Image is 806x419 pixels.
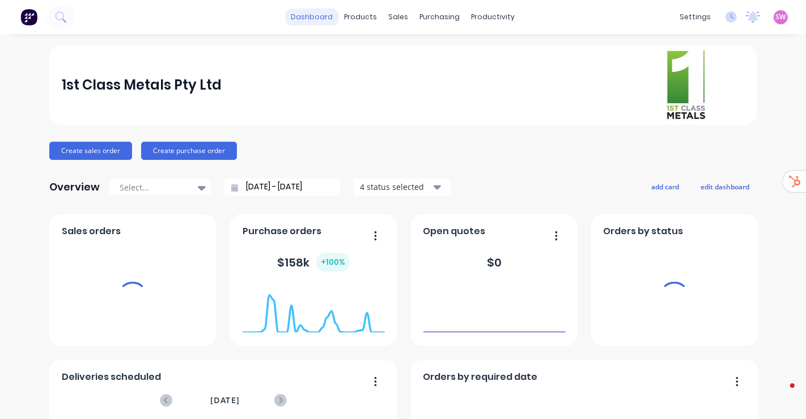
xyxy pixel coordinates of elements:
[210,394,240,407] span: [DATE]
[141,142,237,160] button: Create purchase order
[360,181,431,193] div: 4 status selected
[354,179,450,196] button: 4 status selected
[339,9,383,26] div: products
[487,254,502,271] div: $ 0
[383,9,414,26] div: sales
[49,176,100,198] div: Overview
[665,49,707,121] img: 1st Class Metals Pty Ltd
[316,253,350,272] div: + 100 %
[693,179,757,194] button: edit dashboard
[62,370,161,384] span: Deliveries scheduled
[277,253,350,272] div: $ 158k
[243,225,321,238] span: Purchase orders
[286,9,339,26] a: dashboard
[62,74,222,96] div: 1st Class Metals Pty Ltd
[414,9,466,26] div: purchasing
[644,179,686,194] button: add card
[466,9,521,26] div: productivity
[423,225,486,238] span: Open quotes
[20,9,37,26] img: Factory
[62,225,121,238] span: Sales orders
[49,142,132,160] button: Create sales order
[776,12,786,22] span: SW
[674,9,716,26] div: settings
[604,225,684,238] span: Orders by status
[767,380,795,408] iframe: Intercom live chat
